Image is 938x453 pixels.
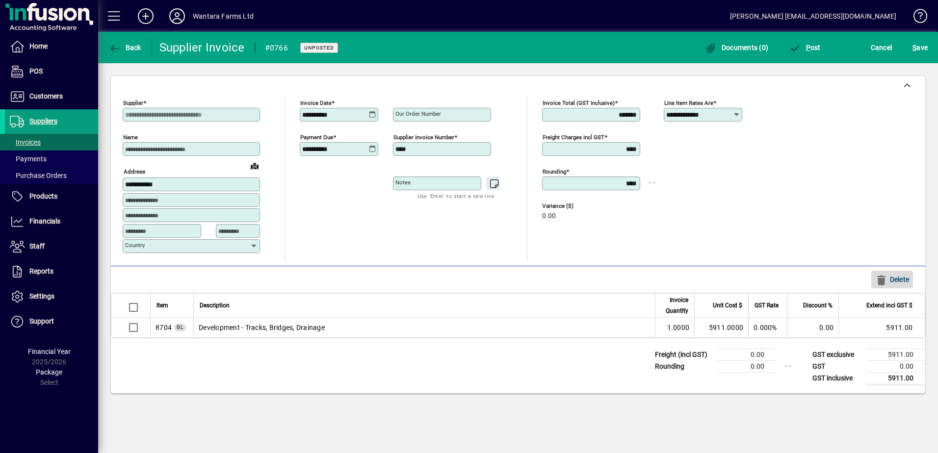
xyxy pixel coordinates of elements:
td: 5911.0000 [694,318,748,337]
mat-label: Rounding [543,168,566,175]
span: Item [156,300,168,311]
td: Rounding [650,360,717,372]
a: Staff [5,234,98,259]
a: POS [5,59,98,84]
mat-label: Payment due [300,134,333,141]
span: 0.00 [542,212,556,220]
td: Development - Tracks, Bridges, Drainage [193,318,655,337]
td: 0.000% [748,318,787,337]
a: Financials [5,209,98,234]
button: Save [910,39,930,56]
span: Back [108,44,141,51]
span: Development - Tracks, Bridges, Drainage [156,323,172,332]
mat-label: Invoice Total (GST inclusive) [543,100,615,106]
span: Home [29,42,48,50]
a: Invoices [5,134,98,151]
button: Post [786,39,823,56]
div: Wantara Farms Ltd [193,8,254,24]
span: Cancel [871,40,892,55]
mat-hint: Use 'Enter' to start a new line [417,190,495,201]
td: 5911.00 [838,318,925,337]
a: Customers [5,84,98,109]
mat-label: Supplier [123,100,143,106]
a: Knowledge Base [906,2,926,34]
a: Home [5,34,98,59]
td: Freight (incl GST) [650,349,717,360]
button: Back [106,39,144,56]
span: Customers [29,92,63,100]
a: Reports [5,259,98,284]
span: GST Rate [755,300,779,311]
a: Support [5,309,98,334]
span: Support [29,317,54,325]
span: Staff [29,242,45,250]
span: Discount % [803,300,833,311]
td: 1.0000 [655,318,694,337]
span: Unposted [304,45,334,51]
span: Unit Cost $ [713,300,742,311]
mat-label: Our order number [395,110,441,117]
td: 5911.00 [866,349,925,360]
mat-label: Invoice date [300,100,332,106]
span: Settings [29,292,54,300]
span: Package [36,368,62,376]
span: Suppliers [29,117,57,125]
span: P [806,44,810,51]
span: Variance ($) [542,203,601,209]
button: Delete [871,271,913,288]
mat-label: Line item rates are [664,100,713,106]
span: Invoice Quantity [661,295,688,316]
button: Documents (0) [702,39,771,56]
app-page-header-button: Delete selection [871,271,918,288]
button: Profile [161,7,193,25]
td: 0.00 [717,360,776,372]
mat-label: Supplier invoice number [393,134,454,141]
td: GST exclusive [808,349,866,360]
span: Products [29,192,57,200]
td: GST [808,360,866,372]
span: Reports [29,267,53,275]
a: Payments [5,151,98,167]
div: Supplier Invoice [159,40,245,55]
span: Delete [875,272,909,287]
span: Description [200,300,230,311]
span: Documents (0) [704,44,768,51]
mat-label: Notes [395,179,411,186]
div: [PERSON_NAME] [EMAIL_ADDRESS][DOMAIN_NAME] [730,8,896,24]
span: Payments [10,155,47,163]
a: Settings [5,284,98,309]
span: POS [29,67,43,75]
span: ave [912,40,928,55]
span: Purchase Orders [10,172,67,179]
mat-label: Name [123,134,138,141]
span: ost [789,44,821,51]
a: Products [5,184,98,209]
td: GST inclusive [808,372,866,384]
button: Add [130,7,161,25]
mat-label: Country [125,242,145,249]
app-page-header-button: Back [98,39,152,56]
div: #0766 [265,40,288,56]
span: Financial Year [28,348,71,355]
span: S [912,44,916,51]
span: Extend incl GST $ [866,300,912,311]
mat-label: Freight charges incl GST [543,134,604,141]
span: GL [177,325,183,330]
a: Purchase Orders [5,167,98,184]
td: 0.00 [717,349,776,360]
td: 5911.00 [866,372,925,384]
td: 0.00 [787,318,838,337]
span: Financials [29,217,60,225]
button: Cancel [868,39,895,56]
a: View on map [247,158,262,174]
td: 0.00 [866,360,925,372]
span: Invoices [10,138,41,146]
